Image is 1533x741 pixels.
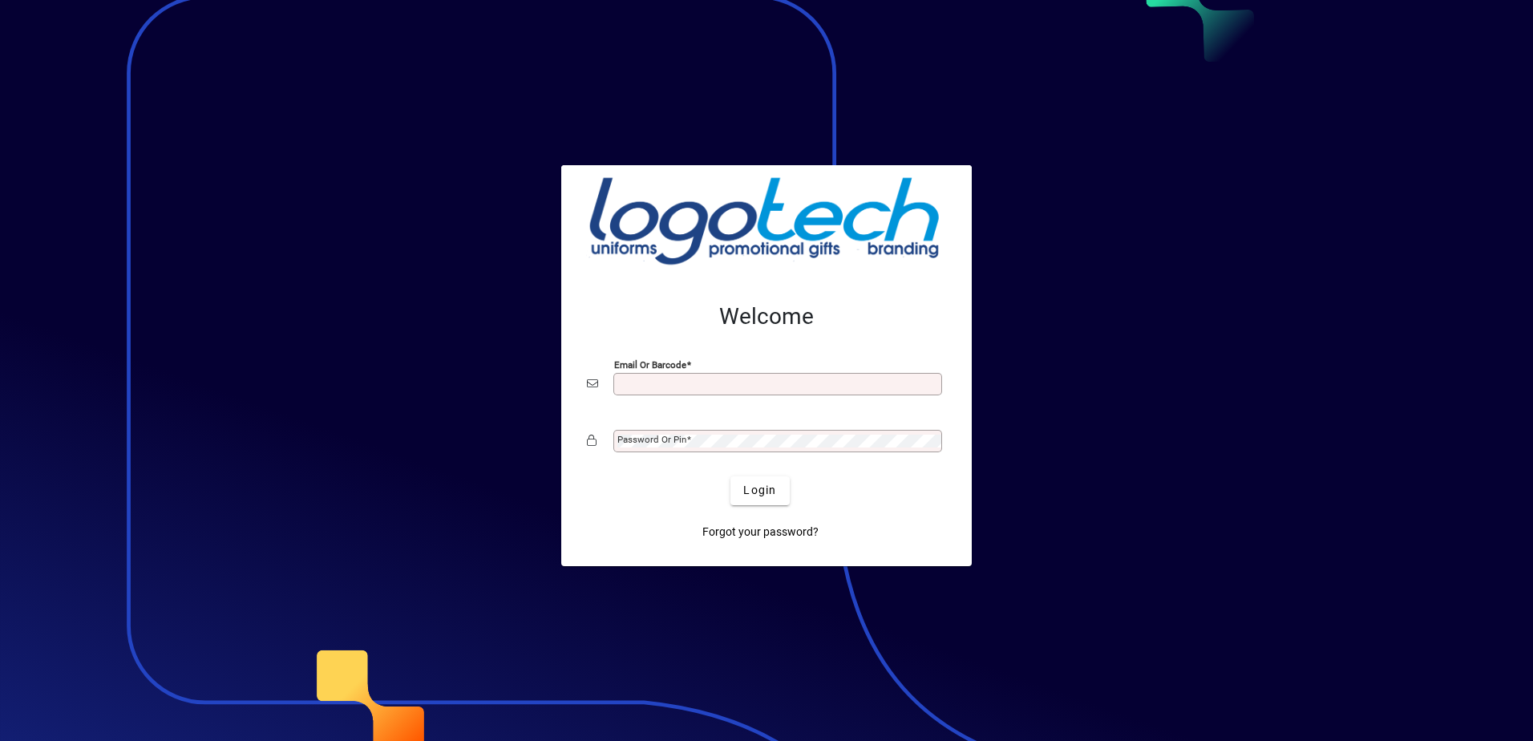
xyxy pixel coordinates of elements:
[614,358,686,370] mat-label: Email or Barcode
[743,482,776,499] span: Login
[702,524,819,541] span: Forgot your password?
[617,434,686,445] mat-label: Password or Pin
[696,518,825,547] a: Forgot your password?
[730,476,789,505] button: Login
[587,303,946,330] h2: Welcome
